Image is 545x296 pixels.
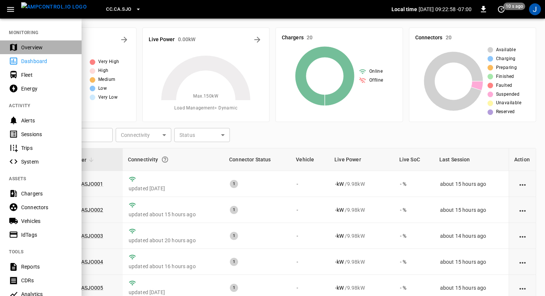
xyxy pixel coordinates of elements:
[503,3,525,10] span: 10 s ago
[21,57,73,65] div: Dashboard
[21,217,73,225] div: Vehicles
[21,231,73,239] div: IdTags
[21,131,73,138] div: Sessions
[21,190,73,197] div: Chargers
[21,204,73,211] div: Connectors
[21,85,73,92] div: Energy
[21,44,73,51] div: Overview
[21,71,73,79] div: Fleet
[21,2,87,11] img: ampcontrol.io logo
[21,117,73,124] div: Alerts
[21,144,73,152] div: Trips
[106,5,131,14] span: CC.CA.SJO
[21,263,73,270] div: Reports
[21,158,73,165] div: System
[21,277,73,284] div: CDRs
[419,6,472,13] p: [DATE] 09:22:58 -07:00
[495,3,507,15] button: set refresh interval
[392,6,417,13] p: Local time
[529,3,541,15] div: profile-icon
